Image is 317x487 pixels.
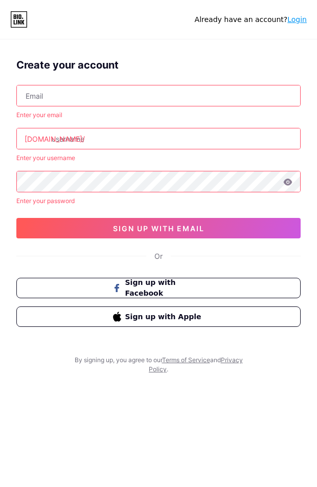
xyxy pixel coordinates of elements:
span: Sign up with Facebook [125,277,205,299]
div: Or [154,251,163,261]
span: sign up with email [113,224,205,233]
input: username [17,128,300,149]
input: Email [17,85,300,106]
div: Already have an account? [195,14,307,25]
div: Create your account [16,57,301,73]
a: Terms of Service [162,356,210,364]
div: Enter your password [16,196,301,206]
button: Sign up with Apple [16,306,301,327]
div: [DOMAIN_NAME]/ [25,134,85,144]
div: Enter your username [16,153,301,163]
div: Enter your email [16,110,301,120]
button: Sign up with Facebook [16,278,301,298]
a: Login [287,15,307,24]
button: sign up with email [16,218,301,238]
div: By signing up, you agree to our and . [72,356,245,374]
span: Sign up with Apple [125,312,205,322]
